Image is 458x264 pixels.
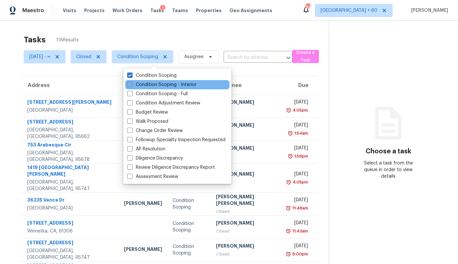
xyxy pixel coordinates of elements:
div: [DATE] [288,220,308,228]
div: [DATE] [288,243,308,251]
div: 11:48am [291,205,308,211]
label: Condition Scoping - Interior [127,81,197,88]
th: Assignee [211,76,283,95]
div: [STREET_ADDRESS] [27,119,113,127]
div: Closed [216,153,277,160]
div: [PERSON_NAME] [216,171,277,179]
div: [DATE] [288,197,308,205]
span: Teams [172,7,188,14]
span: Closed [76,54,91,60]
div: 1419 [GEOGRAPHIC_DATA][PERSON_NAME] [27,164,113,179]
div: [STREET_ADDRESS] [27,239,113,248]
div: 699 [305,4,310,11]
div: [DATE] [288,145,308,153]
div: Closed [216,208,277,215]
input: Search by address [224,53,274,63]
div: [DATE] [288,99,308,107]
label: Review Diligence Discrepancy Report [127,164,215,171]
div: [PERSON_NAME] [216,220,277,228]
div: [PERSON_NAME] [216,99,277,107]
div: Closed [216,251,277,257]
div: [GEOGRAPHIC_DATA], [GEOGRAPHIC_DATA], 95747 [27,248,113,261]
img: Overdue Alarm Icon [286,251,291,257]
div: [PERSON_NAME] [216,145,277,153]
button: Create a Task [292,50,319,63]
div: [GEOGRAPHIC_DATA], [GEOGRAPHIC_DATA], 95662 [27,127,113,140]
div: [GEOGRAPHIC_DATA] [27,107,113,114]
span: [DATE] - ∞ [29,54,50,60]
label: Condition Scoping - Full [127,91,188,97]
div: Condition Scoping [173,220,205,233]
div: Closed [216,107,277,114]
div: Condition Scoping [173,197,205,210]
span: 116 Results [56,37,79,43]
div: Select a task from the queue in order to view details [359,160,418,180]
label: AP Resolution [127,146,165,152]
div: [PERSON_NAME] [124,200,162,208]
div: [PERSON_NAME] [216,243,277,251]
img: Overdue Alarm Icon [286,228,291,234]
h3: Choose a task [366,148,411,155]
th: HPM [119,76,167,95]
div: Closed [216,130,277,137]
th: Address [21,76,119,95]
span: Geo Assignments [229,7,272,14]
label: Followup Specialty Inspection Requested [127,137,226,143]
div: 4:05pm [291,107,308,114]
div: 1:59pm [293,153,308,160]
div: 1:54am [293,130,308,137]
label: Condition Scoping [127,72,177,79]
img: Overdue Alarm Icon [286,107,291,114]
span: [GEOGRAPHIC_DATA] + 60 [321,7,377,14]
div: 11:43am [291,228,308,234]
span: Work Orders [112,7,142,14]
button: Open [284,53,293,62]
div: [GEOGRAPHIC_DATA], [GEOGRAPHIC_DATA], 95678 [27,150,113,163]
div: [PERSON_NAME] [PERSON_NAME] [216,193,277,208]
span: [PERSON_NAME] [408,7,448,14]
label: Budget Review [127,109,168,116]
span: Projects [84,7,105,14]
div: 9:00pm [291,251,308,257]
h2: Tasks [24,36,46,43]
img: Overdue Alarm Icon [286,179,291,186]
img: Overdue Alarm Icon [286,205,291,211]
span: Create a Task [296,49,316,64]
span: Assignee [184,54,204,60]
label: Condition Adjustment Review [127,100,200,106]
label: Change Order Review [127,127,183,134]
div: [PERSON_NAME] [124,246,162,254]
div: [DATE] [288,171,308,179]
span: Tasks [150,8,164,13]
div: [GEOGRAPHIC_DATA], [GEOGRAPHIC_DATA], 95747 [27,179,113,192]
div: [STREET_ADDRESS] [27,220,113,228]
div: 4:05pm [291,179,308,186]
div: Winnetka, CA, 91306 [27,228,113,234]
div: Closed [216,228,277,234]
span: Maestro [22,7,44,14]
label: Assessment Review [127,173,178,180]
div: [GEOGRAPHIC_DATA] [27,205,113,211]
span: Visits [63,7,76,14]
span: Condition Scoping [117,54,158,60]
div: Condition Scoping [173,243,205,256]
div: [STREET_ADDRESS][PERSON_NAME] [27,99,113,107]
th: Due [282,76,318,95]
div: [PERSON_NAME] [216,122,277,130]
label: Walk Proposed [127,118,168,125]
img: Overdue Alarm Icon [288,130,293,137]
div: [DATE] [288,122,308,130]
span: Properties [196,7,222,14]
label: Diligence Discrepancy [127,155,183,162]
div: Closed [216,179,277,186]
div: 1 [160,5,165,11]
div: 753 Arabesque Cir [27,142,113,150]
div: 36235 Vence Dr [27,197,113,205]
img: Overdue Alarm Icon [288,153,293,160]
